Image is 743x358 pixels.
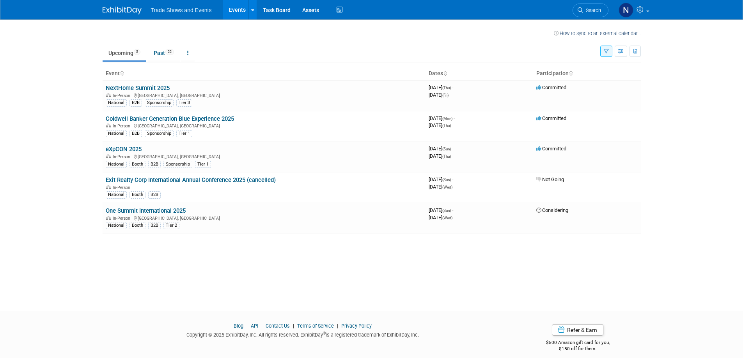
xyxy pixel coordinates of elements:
div: Sponsorship [145,130,174,137]
span: - [452,207,453,213]
span: In-Person [113,154,133,159]
span: In-Person [113,93,133,98]
span: (Sun) [442,208,451,213]
a: Upcoming5 [103,46,146,60]
div: B2B [148,161,161,168]
span: In-Person [113,216,133,221]
span: - [452,85,453,90]
span: [DATE] [429,207,453,213]
div: Booth [129,161,145,168]
span: In-Person [113,185,133,190]
div: Booth [129,222,145,229]
span: - [452,146,453,152]
a: Search [573,4,608,17]
a: One Summit International 2025 [106,207,186,214]
span: | [259,323,264,329]
div: Tier 1 [195,161,211,168]
div: National [106,191,127,198]
div: B2B [129,130,142,137]
div: B2B [129,99,142,106]
a: Blog [234,323,243,329]
a: Privacy Policy [341,323,372,329]
a: API [251,323,258,329]
a: How to sync to an external calendar... [554,30,641,36]
span: - [452,176,453,182]
div: [GEOGRAPHIC_DATA], [GEOGRAPHIC_DATA] [106,153,422,159]
div: Tier 3 [176,99,192,106]
span: [DATE] [429,215,452,220]
span: Considering [536,207,568,213]
span: (Mon) [442,116,452,121]
span: [DATE] [429,122,451,128]
a: Sort by Start Date [443,70,447,76]
span: Committed [536,85,566,90]
a: Terms of Service [297,323,334,329]
sup: ® [323,331,326,335]
img: In-Person Event [106,185,111,189]
a: Refer & Earn [552,324,603,336]
img: In-Person Event [106,93,111,97]
a: NextHome Summit 2025 [106,85,170,92]
img: Nate McCombs [619,3,633,18]
span: [DATE] [429,146,453,152]
span: In-Person [113,123,133,129]
span: [DATE] [429,176,453,182]
span: (Thu) [442,154,451,159]
span: [DATE] [429,115,455,121]
div: [GEOGRAPHIC_DATA], [GEOGRAPHIC_DATA] [106,92,422,98]
span: (Thu) [442,123,451,128]
img: In-Person Event [106,123,111,127]
th: Event [103,67,426,80]
span: Committed [536,146,566,152]
div: Copyright © 2025 ExhibitDay, Inc. All rights reserved. ExhibitDay is a registered trademark of Ex... [103,330,504,339]
div: B2B [148,222,161,229]
span: Trade Shows and Events [151,7,212,13]
span: [DATE] [429,153,451,159]
span: 5 [134,49,140,55]
img: In-Person Event [106,216,111,220]
span: | [245,323,250,329]
a: Sort by Participation Type [569,70,573,76]
div: Booth [129,191,145,198]
a: Past22 [148,46,180,60]
div: B2B [148,191,161,198]
span: [DATE] [429,85,453,90]
div: Tier 1 [176,130,192,137]
div: National [106,130,127,137]
div: $150 off for them. [515,346,641,352]
div: National [106,99,127,106]
span: (Wed) [442,216,452,220]
span: (Thu) [442,86,451,90]
a: Contact Us [266,323,290,329]
div: National [106,161,127,168]
span: Search [583,7,601,13]
th: Dates [426,67,533,80]
a: Exit Realty Corp International Annual Conference 2025 (cancelled) [106,176,276,183]
span: - [454,115,455,121]
div: [GEOGRAPHIC_DATA], [GEOGRAPHIC_DATA] [106,215,422,221]
div: $500 Amazon gift card for you, [515,334,641,352]
a: Coldwell Banker Generation Blue Experience 2025 [106,115,234,122]
div: Sponsorship [145,99,174,106]
img: In-Person Event [106,154,111,158]
div: National [106,222,127,229]
th: Participation [533,67,641,80]
span: (Fri) [442,93,449,97]
span: (Wed) [442,185,452,189]
a: eXpCON 2025 [106,146,142,153]
div: Sponsorship [163,161,192,168]
span: 22 [165,49,174,55]
img: ExhibitDay [103,7,142,14]
a: Sort by Event Name [120,70,124,76]
span: | [291,323,296,329]
span: Committed [536,115,566,121]
span: Not Going [536,176,564,182]
div: [GEOGRAPHIC_DATA], [GEOGRAPHIC_DATA] [106,122,422,129]
span: (Sun) [442,147,451,151]
span: [DATE] [429,184,452,190]
div: Tier 2 [163,222,179,229]
span: [DATE] [429,92,449,98]
span: (Sun) [442,178,451,182]
span: | [335,323,340,329]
